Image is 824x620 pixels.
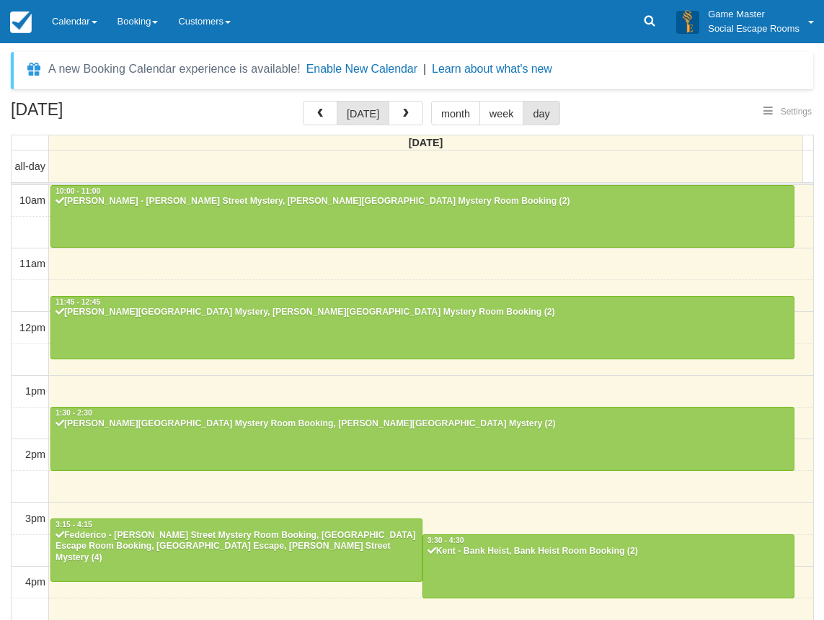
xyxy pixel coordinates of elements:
[708,22,799,36] p: Social Escape Rooms
[523,101,559,125] button: day
[423,63,426,75] span: |
[708,7,799,22] p: Game Master
[25,576,45,588] span: 4pm
[427,546,790,557] div: Kent - Bank Heist, Bank Heist Room Booking (2)
[409,137,443,148] span: [DATE]
[432,63,552,75] a: Learn about what's new
[755,102,820,122] button: Settings
[25,513,45,524] span: 3pm
[25,449,45,460] span: 2pm
[431,101,480,125] button: month
[56,187,100,195] span: 10:00 - 11:00
[50,407,794,470] a: 1:30 - 2:30[PERSON_NAME][GEOGRAPHIC_DATA] Mystery Room Booking, [PERSON_NAME][GEOGRAPHIC_DATA] My...
[337,101,389,125] button: [DATE]
[50,296,794,359] a: 11:45 - 12:45[PERSON_NAME][GEOGRAPHIC_DATA] Mystery, [PERSON_NAME][GEOGRAPHIC_DATA] Mystery Room ...
[427,536,464,544] span: 3:30 - 4:30
[11,101,193,127] h2: [DATE]
[781,107,812,117] span: Settings
[19,258,45,269] span: 11am
[48,60,301,78] div: A new Booking Calendar experience is available!
[55,196,790,207] div: [PERSON_NAME] - [PERSON_NAME] Street Mystery, [PERSON_NAME][GEOGRAPHIC_DATA] Mystery Room Booking...
[55,307,790,318] div: [PERSON_NAME][GEOGRAPHIC_DATA] Mystery, [PERSON_NAME][GEOGRAPHIC_DATA] Mystery Room Booking (2)
[19,194,45,206] span: 10am
[55,418,790,430] div: [PERSON_NAME][GEOGRAPHIC_DATA] Mystery Room Booking, [PERSON_NAME][GEOGRAPHIC_DATA] Mystery (2)
[50,185,794,248] a: 10:00 - 11:00[PERSON_NAME] - [PERSON_NAME] Street Mystery, [PERSON_NAME][GEOGRAPHIC_DATA] Mystery...
[15,161,45,172] span: all-day
[25,385,45,397] span: 1pm
[19,322,45,333] span: 12pm
[479,101,524,125] button: week
[56,409,92,417] span: 1:30 - 2:30
[676,10,699,33] img: A3
[56,521,92,529] span: 3:15 - 4:15
[56,298,100,306] span: 11:45 - 12:45
[10,12,32,33] img: checkfront-main-nav-mini-logo.png
[306,62,417,76] button: Enable New Calendar
[55,530,418,565] div: Fedderico - [PERSON_NAME] Street Mystery Room Booking, [GEOGRAPHIC_DATA] Escape Room Booking, [GE...
[422,534,794,598] a: 3:30 - 4:30Kent - Bank Heist, Bank Heist Room Booking (2)
[50,518,422,582] a: 3:15 - 4:15Fedderico - [PERSON_NAME] Street Mystery Room Booking, [GEOGRAPHIC_DATA] Escape Room B...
